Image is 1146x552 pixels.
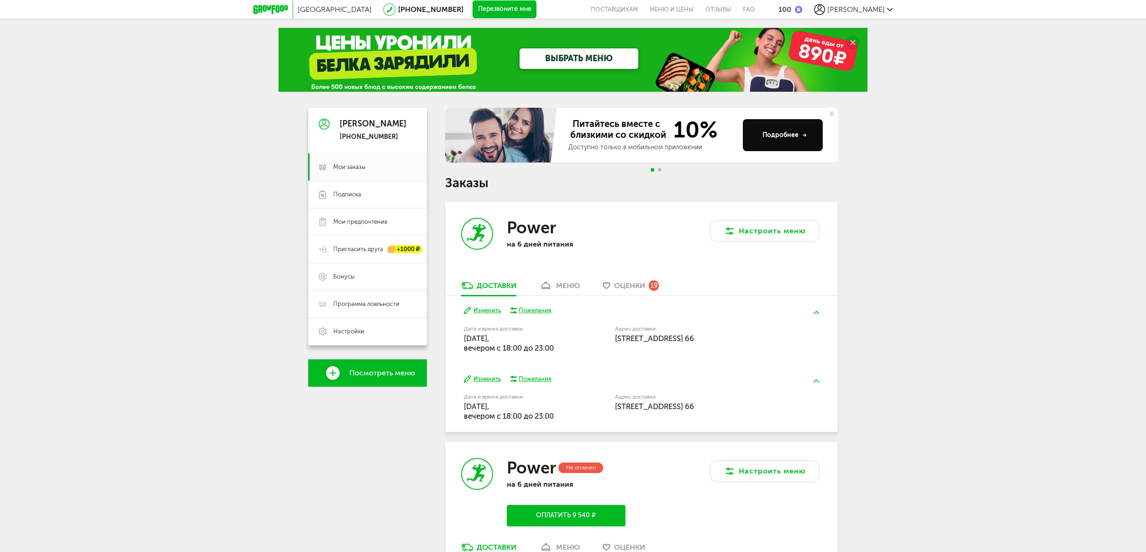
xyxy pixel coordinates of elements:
div: +1000 ₽ [388,246,422,253]
div: 19 [649,280,659,290]
span: [DATE], вечером c 18:00 до 23:00 [464,402,554,421]
span: [GEOGRAPHIC_DATA] [298,5,372,14]
div: [PHONE_NUMBER] [340,133,406,141]
label: Адрес доставки [615,326,785,331]
a: Пригласить друга +1000 ₽ [308,236,427,263]
div: Доступно только в мобильном приложении [568,143,736,152]
label: Дата и время доставки [464,326,568,331]
a: Мои предпочтения [308,208,427,236]
div: меню [556,543,580,552]
label: Адрес доставки [615,394,785,400]
div: Подробнее [762,131,807,140]
button: Настроить меню [710,460,820,482]
a: ВЫБРАТЬ МЕНЮ [520,48,638,69]
div: Пожелания [519,375,552,383]
span: Go to slide 2 [658,168,662,172]
span: Настройки [333,327,364,336]
span: Мои предпочтения [333,218,387,226]
div: [PERSON_NAME] [340,120,406,129]
img: arrow-up-green.5eb5f82.svg [814,379,819,383]
span: Go to slide 1 [651,168,654,172]
a: Посмотреть меню [308,359,427,387]
div: Не оплачен [558,463,604,473]
h1: Заказы [445,177,838,189]
a: Оценки 19 [598,281,663,295]
button: Подробнее [743,119,823,151]
h3: Power [507,218,556,237]
h3: Power [507,458,556,478]
span: Оценки [614,281,645,290]
span: [STREET_ADDRESS] 66 [615,402,694,411]
span: Подписка [333,190,361,199]
a: Доставки [457,281,521,295]
div: 100 [778,5,791,14]
div: Пожелания [519,306,552,315]
a: Настройки [308,318,427,345]
label: Дата и время доставки [464,394,568,400]
button: Оплатить 9 540 ₽ [507,505,626,526]
img: family-banner.579af9d.jpg [445,108,559,163]
p: на 6 дней питания [507,240,626,248]
span: Питайтесь вместе с близкими со скидкой [568,118,668,141]
p: на 6 дней питания [507,480,626,489]
span: Посмотреть меню [349,369,415,377]
div: Доставки [477,281,516,290]
button: Перезвоните мне [473,0,536,19]
span: Бонусы [333,273,355,281]
span: [STREET_ADDRESS] 66 [615,334,694,343]
img: arrow-up-green.5eb5f82.svg [814,311,819,314]
span: 10% [668,118,718,141]
img: bonus_b.cdccf46.png [795,6,802,13]
a: Подписка [308,181,427,208]
button: Настроить меню [710,220,820,242]
span: Пригласить друга [333,245,383,253]
button: Изменить [464,306,501,315]
div: меню [556,281,580,290]
a: Мои заказы [308,153,427,181]
span: [DATE], вечером c 18:00 до 23:00 [464,334,554,352]
button: Пожелания [510,375,552,383]
button: Пожелания [510,306,552,315]
a: [PHONE_NUMBER] [398,5,463,14]
div: Доставки [477,543,516,552]
span: Программа лояльности [333,300,400,308]
button: Изменить [464,375,501,384]
span: [PERSON_NAME] [827,5,885,14]
span: Мои заказы [333,163,366,171]
a: меню [535,281,584,295]
span: Оценки [614,543,645,552]
a: Программа лояльности [308,290,427,318]
a: Бонусы [308,263,427,290]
